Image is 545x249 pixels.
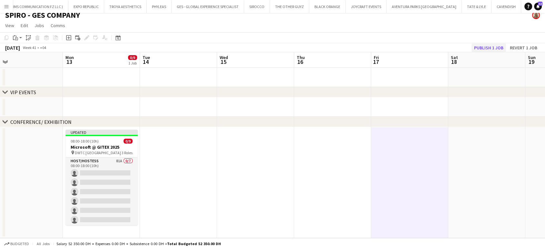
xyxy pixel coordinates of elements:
a: Comms [48,21,68,30]
button: SIROCCO [244,0,270,13]
span: Wed [220,55,228,60]
span: Budgeted [10,242,29,246]
button: CAVENDISH [491,0,521,13]
div: Salary 52 350.00 DH + Expenses 0.00 DH + Subsistence 0.00 DH = [56,241,221,246]
span: Fri [374,55,379,60]
span: Sun [528,55,536,60]
app-card-role: Host/Hostess81A0/708:00-18:00 (10h) [65,157,138,235]
app-job-card: Updated08:00-18:00 (10h)0/9Microsoft @ GITEX 2025 DWTC [GEOGRAPHIC_DATA]3 RolesHost/Hostess81A0/7... [65,130,138,225]
span: 0/9 [128,55,137,60]
button: AVENTURA PARKS [GEOGRAPHIC_DATA] [387,0,462,13]
button: PHYLEAS [147,0,172,13]
div: +04 [40,45,46,50]
span: Comms [51,23,65,28]
button: BLACK ORANGE [309,0,346,13]
span: 32 [538,2,542,6]
span: Total Budgeted 52 350.00 DH [167,241,221,246]
span: 13 [64,58,74,65]
button: JOYCRAFT EVENTS [346,0,387,13]
span: 18 [450,58,458,65]
button: Publish 1 job [471,44,506,52]
div: CONFERENCE/ EXHIBITION [10,119,72,125]
app-user-avatar: Viviane Melatti [532,11,540,19]
button: THE OTHER GUYZ [270,0,309,13]
span: 19 [527,58,536,65]
div: [DATE] [5,45,20,51]
button: EXPO REPUBLIC [68,0,104,13]
span: Mon [65,55,74,60]
a: Jobs [32,21,47,30]
h3: Microsoft @ GITEX 2025 [65,144,138,150]
span: Sat [451,55,458,60]
span: Edit [21,23,28,28]
button: TROYA AESTHETICS [104,0,147,13]
div: Updated [65,130,138,135]
div: 1 Job [128,61,137,65]
span: Tue [143,55,150,60]
a: View [3,21,17,30]
button: TATE & LYLE [462,0,491,13]
a: 32 [534,3,542,10]
span: 3 Roles [122,150,133,155]
a: Edit [18,21,31,30]
button: Budgeted [3,240,30,247]
span: 17 [373,58,379,65]
button: Revert 1 job [507,44,540,52]
span: Thu [297,55,305,60]
span: DWTC [GEOGRAPHIC_DATA] [75,150,121,155]
span: 16 [296,58,305,65]
span: Week 41 [21,45,37,50]
span: All jobs [35,241,51,246]
span: View [5,23,14,28]
h1: SPIRO - GES COMPANY [5,10,80,20]
span: 14 [142,58,150,65]
button: GES - GLOBAL EXPERIENCE SPECIALIST [172,0,244,13]
span: 08:00-18:00 (10h) [71,139,99,144]
span: 0/9 [124,139,133,144]
div: VIP EVENTS [10,89,36,95]
span: 15 [219,58,228,65]
span: Jobs [35,23,44,28]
